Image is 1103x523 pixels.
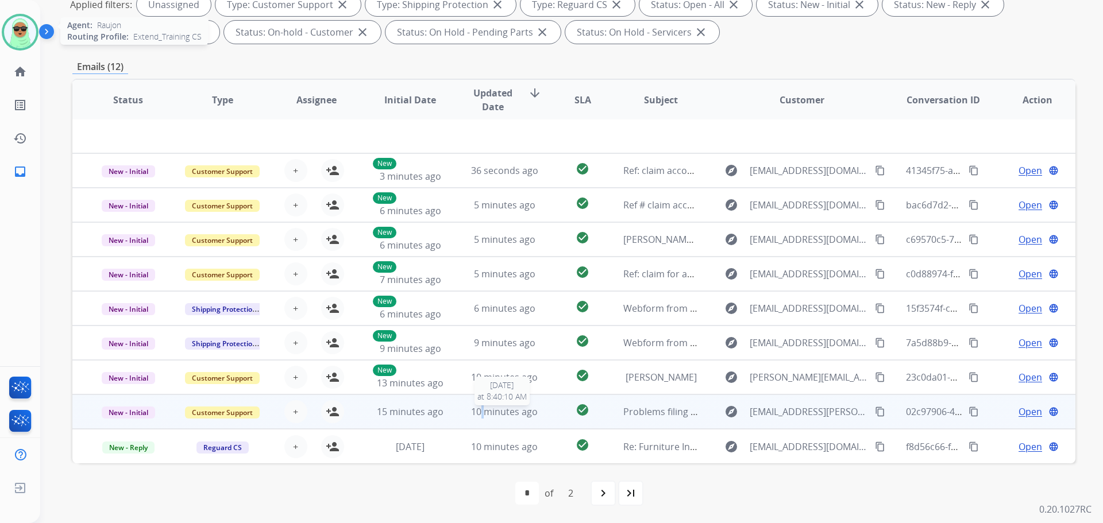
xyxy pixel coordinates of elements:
span: Customer Support [185,406,260,419]
mat-icon: content_copy [969,338,979,348]
span: 10 minutes ago [471,371,538,383]
span: + [293,336,298,350]
mat-icon: explore [724,198,738,212]
span: 7 minutes ago [380,273,441,286]
span: 6 minutes ago [380,204,441,217]
mat-icon: language [1048,441,1059,452]
span: Open [1019,336,1042,350]
mat-icon: content_copy [969,165,979,176]
mat-icon: explore [724,233,738,246]
span: 10 minutes ago [471,405,538,418]
mat-icon: navigate_next [596,486,610,500]
mat-icon: check_circle [576,162,589,176]
mat-icon: person_add [326,370,340,384]
span: 10 minutes ago [471,440,538,453]
span: + [293,267,298,281]
span: [EMAIL_ADDRESS][DOMAIN_NAME] [750,301,868,315]
span: [EMAIL_ADDRESS][DOMAIN_NAME] [750,233,868,246]
span: c0d88974-f3d6-4912-8d3e-9cacc8f83ef9 [906,268,1075,280]
span: 23c0da01-eb14-4346-948f-2f8d26efce73 [906,371,1077,383]
span: bac6d7d2-9b67-4a93-935f-77d7a6736477 [906,199,1083,211]
span: New - Reply [102,441,155,454]
span: New - Initial [102,406,155,419]
mat-icon: content_copy [969,303,979,313]
mat-icon: check_circle [576,403,589,417]
span: Open [1019,370,1042,384]
mat-icon: arrow_downward [528,86,542,100]
button: + [284,262,307,285]
mat-icon: person_add [326,233,340,246]
span: Extend_Training CS [133,31,202,42]
mat-icon: content_copy [875,269,885,279]
span: Customer Support [185,234,260,246]
mat-icon: content_copy [969,269,979,279]
span: 5 minutes ago [474,199,535,211]
span: Initial Date [384,93,436,107]
span: + [293,164,298,177]
span: + [293,405,298,419]
span: 13 minutes ago [377,377,443,389]
p: New [373,261,396,273]
div: Status: On-hold - Customer [224,21,381,44]
span: Re: Furniture Insurance Claim – Damaged Sofa [623,440,824,453]
mat-icon: check_circle [576,369,589,382]
mat-icon: explore [724,440,738,454]
mat-icon: content_copy [875,338,885,348]
p: New [373,296,396,307]
p: New [373,365,396,376]
mat-icon: content_copy [969,406,979,417]
mat-icon: explore [724,405,738,419]
span: Ref: claim for account #512184110 [PERSON_NAME] [PERSON_NAME]/ [PERSON_NAME] [623,268,996,280]
span: [EMAIL_ADDRESS][DOMAIN_NAME] [750,198,868,212]
mat-icon: check_circle [576,231,589,245]
span: Type [212,93,233,107]
mat-icon: content_copy [875,372,885,382]
span: New - Initial [102,200,155,212]
span: Problems filing a claim [623,405,721,418]
mat-icon: content_copy [875,441,885,452]
mat-icon: language [1048,165,1059,176]
span: [DATE] [477,379,527,391]
mat-icon: last_page [624,486,638,500]
span: 9 minutes ago [474,336,535,349]
mat-icon: person_add [326,198,340,212]
mat-icon: person_add [326,301,340,315]
span: Ref: claim account 512184110 [PERSON_NAME] /[PERSON_NAME] [623,164,901,177]
span: 6 minutes ago [474,302,535,315]
span: + [293,233,298,246]
button: + [284,159,307,182]
span: 5 minutes ago [474,233,535,246]
mat-icon: content_copy [875,406,885,417]
span: 3 minutes ago [380,170,441,183]
span: Conversation ID [907,93,980,107]
span: Open [1019,440,1042,454]
mat-icon: explore [724,267,738,281]
span: Updated Date [467,86,519,114]
span: New - Initial [102,303,155,315]
span: 7a5d88b9-20da-40b1-a0ea-a2db9151c662 [906,336,1086,349]
mat-icon: person_add [326,405,340,419]
mat-icon: check_circle [576,438,589,452]
mat-icon: content_copy [969,200,979,210]
span: [EMAIL_ADDRESS][DOMAIN_NAME] [750,164,868,177]
span: Open [1019,267,1042,281]
mat-icon: content_copy [875,165,885,176]
span: 36 seconds ago [471,164,538,177]
span: + [293,301,298,315]
span: Open [1019,164,1042,177]
span: Assignee [296,93,337,107]
span: 6 minutes ago [380,308,441,320]
span: Open [1019,301,1042,315]
span: Customer [780,93,824,107]
mat-icon: history [13,131,27,145]
button: + [284,297,307,320]
span: 15f3574f-cba4-4e4a-9055-0f2064531275 [906,302,1076,315]
span: Open [1019,198,1042,212]
span: Webform from [EMAIL_ADDRESS][DOMAIN_NAME] on [DATE] [623,302,884,315]
span: Agent: [67,20,92,31]
span: + [293,440,298,454]
button: + [284,228,307,251]
button: + [284,331,307,354]
mat-icon: language [1048,234,1059,245]
span: at 8:40:10 AM [477,391,527,402]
